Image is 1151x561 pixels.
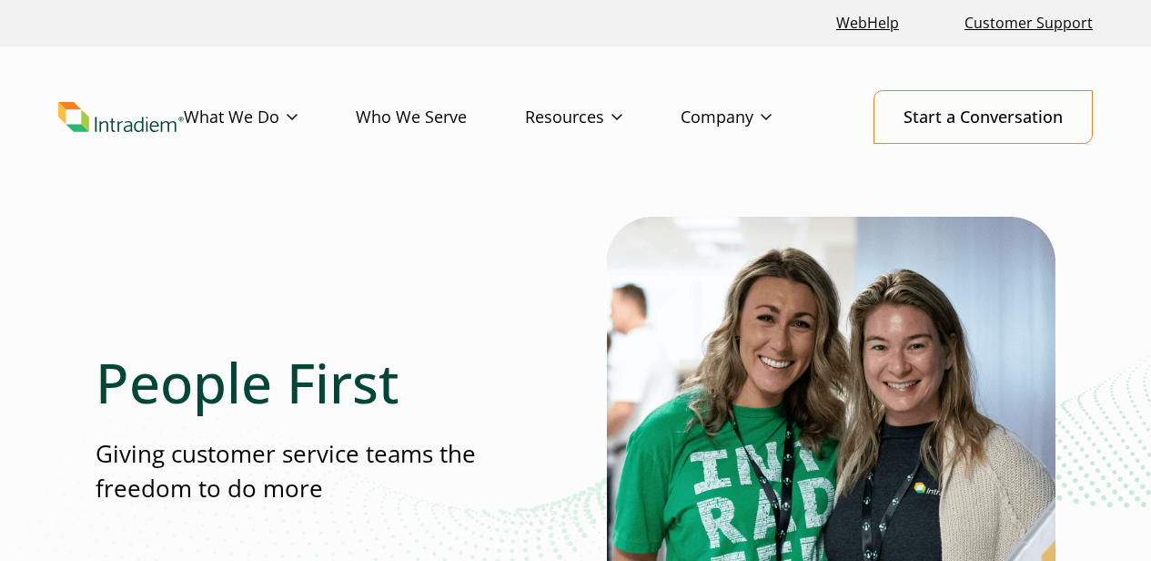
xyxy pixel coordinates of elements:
a: Link opens in a new window [829,4,906,43]
a: What We Do [184,91,356,144]
a: Link to homepage of Intradiem [58,102,184,133]
a: Company [681,91,830,144]
a: Resources [525,91,681,144]
a: Start a Conversation [873,90,1093,144]
a: Who We Serve [356,91,525,144]
h1: People First [96,350,495,415]
p: Giving customer service teams the freedom to do more [96,437,495,505]
a: Customer Support [957,4,1100,43]
img: Intradiem [58,102,184,133]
